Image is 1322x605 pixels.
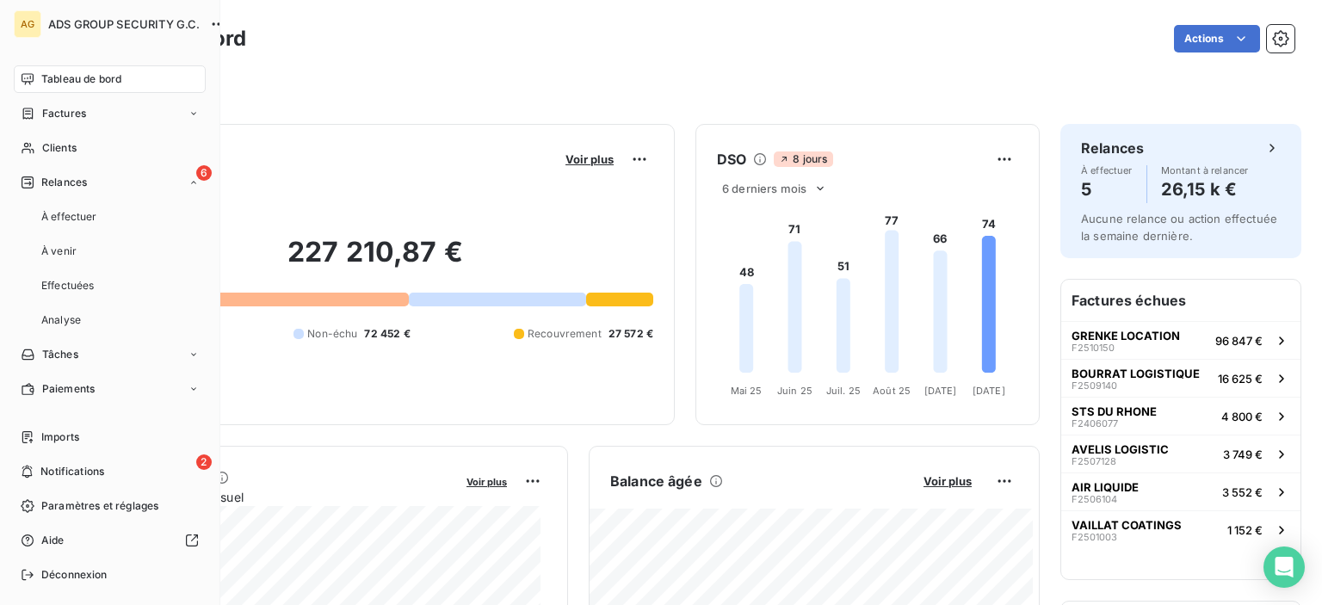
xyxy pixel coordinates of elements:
span: AVELIS LOGISTIC [1072,442,1169,456]
span: 16 625 € [1218,372,1263,386]
tspan: Août 25 [873,385,911,397]
span: 1 152 € [1227,523,1263,537]
h4: 26,15 k € [1161,176,1249,203]
span: Voir plus [565,152,614,166]
span: Imports [41,429,79,445]
span: Clients [42,140,77,156]
span: À effectuer [1081,165,1133,176]
h6: Factures échues [1061,280,1300,321]
span: 6 [196,165,212,181]
span: F2406077 [1072,418,1118,429]
h6: Relances [1081,138,1144,158]
div: AG [14,10,41,38]
span: Chiffre d'affaires mensuel [97,488,454,506]
span: AIR LIQUIDE [1072,480,1139,494]
button: VAILLAT COATINGSF25010031 152 € [1061,510,1300,548]
span: 72 452 € [364,326,410,342]
button: Actions [1174,25,1260,52]
span: Tâches [42,347,78,362]
span: Relances [41,175,87,190]
span: Aucune relance ou action effectuée la semaine dernière. [1081,212,1277,243]
span: ADS GROUP SECURITY G.C. [48,17,200,31]
span: Montant à relancer [1161,165,1249,176]
span: 4 800 € [1221,410,1263,423]
span: 3 552 € [1222,485,1263,499]
span: Effectuées [41,278,95,293]
h6: DSO [717,149,746,170]
span: Recouvrement [528,326,602,342]
h2: 227 210,87 € [97,235,653,287]
span: Paiements [42,381,95,397]
span: À effectuer [41,209,97,225]
span: 96 847 € [1215,334,1263,348]
tspan: [DATE] [924,385,957,397]
span: F2501003 [1072,532,1117,542]
span: Aide [41,533,65,548]
button: Voir plus [461,473,512,489]
span: 2 [196,454,212,470]
span: VAILLAT COATINGS [1072,518,1182,532]
tspan: [DATE] [973,385,1005,397]
span: 8 jours [774,151,832,167]
span: Tableau de bord [41,71,121,87]
span: F2506104 [1072,494,1117,504]
h4: 5 [1081,176,1133,203]
a: Aide [14,527,206,554]
button: AIR LIQUIDEF25061043 552 € [1061,472,1300,510]
span: GRENKE LOCATION [1072,329,1180,343]
span: Notifications [40,464,104,479]
tspan: Mai 25 [731,385,763,397]
h6: Balance âgée [610,471,702,491]
div: Open Intercom Messenger [1263,546,1305,588]
span: 3 749 € [1223,448,1263,461]
span: 6 derniers mois [722,182,806,195]
span: STS DU RHONE [1072,404,1157,418]
span: Voir plus [924,474,972,488]
span: 27 572 € [608,326,653,342]
span: F2507128 [1072,456,1116,466]
span: BOURRAT LOGISTIQUE [1072,367,1200,380]
tspan: Juil. 25 [826,385,861,397]
button: STS DU RHONEF24060774 800 € [1061,397,1300,435]
span: Non-échu [307,326,357,342]
button: Voir plus [918,473,977,489]
span: F2510150 [1072,343,1115,353]
span: F2509140 [1072,380,1117,391]
button: AVELIS LOGISTICF25071283 749 € [1061,435,1300,472]
span: Analyse [41,312,81,328]
span: Voir plus [466,476,507,488]
span: Paramètres et réglages [41,498,158,514]
button: Voir plus [560,151,619,167]
span: À venir [41,244,77,259]
button: GRENKE LOCATIONF251015096 847 € [1061,321,1300,359]
span: Déconnexion [41,567,108,583]
tspan: Juin 25 [777,385,812,397]
button: BOURRAT LOGISTIQUEF250914016 625 € [1061,359,1300,397]
span: Factures [42,106,86,121]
